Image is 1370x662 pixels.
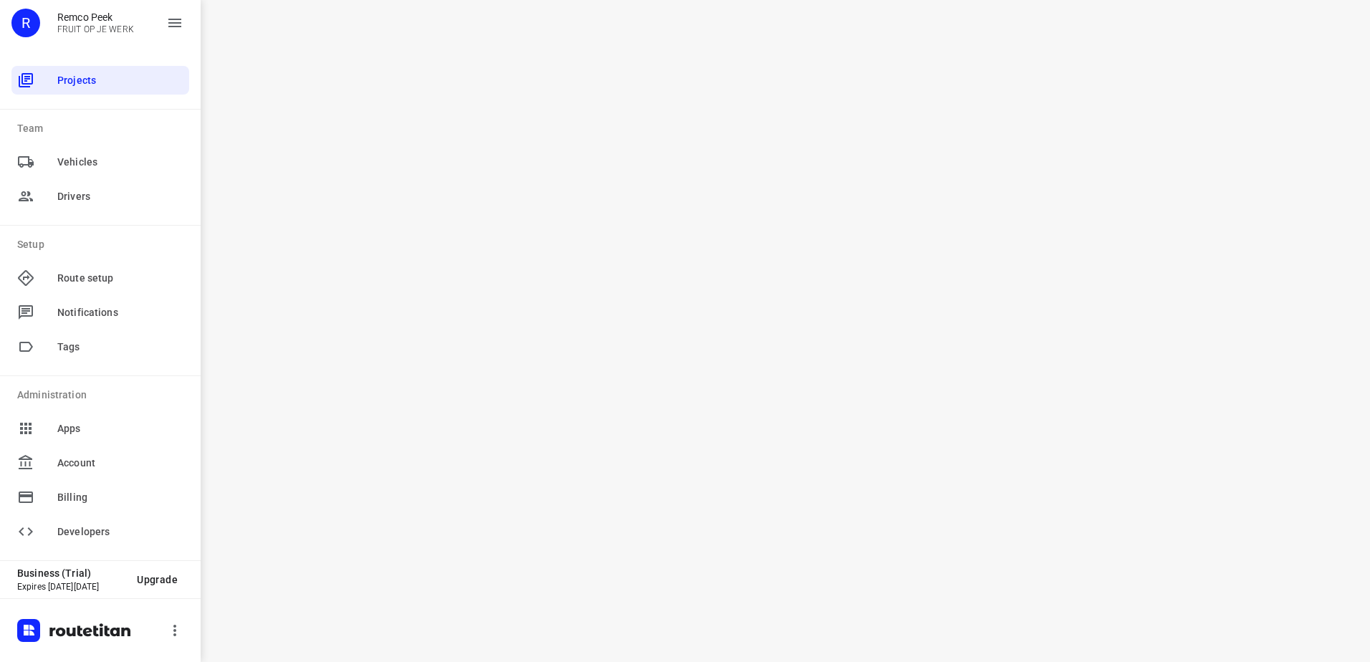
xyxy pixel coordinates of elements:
span: Tags [57,340,183,355]
p: Remco Peek [57,11,134,23]
div: Route setup [11,264,189,292]
div: Vehicles [11,148,189,176]
div: Account [11,448,189,477]
button: Upgrade [125,567,189,593]
div: Projects [11,66,189,95]
p: Administration [17,388,189,403]
span: Route setup [57,271,183,286]
span: Notifications [57,305,183,320]
p: Business (Trial) [17,567,125,579]
div: Drivers [11,182,189,211]
span: Developers [57,524,183,539]
p: FRUIT OP JE WERK [57,24,134,34]
div: Notifications [11,298,189,327]
div: R [11,9,40,37]
span: Projects [57,73,183,88]
div: Billing [11,483,189,512]
div: Developers [11,517,189,546]
span: Vehicles [57,155,183,170]
span: Drivers [57,189,183,204]
div: Tags [11,332,189,361]
p: Setup [17,237,189,252]
p: Team [17,121,189,136]
span: Apps [57,421,183,436]
span: Billing [57,490,183,505]
span: Upgrade [137,574,178,585]
div: Apps [11,414,189,443]
p: Expires [DATE][DATE] [17,582,125,592]
span: Account [57,456,183,471]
